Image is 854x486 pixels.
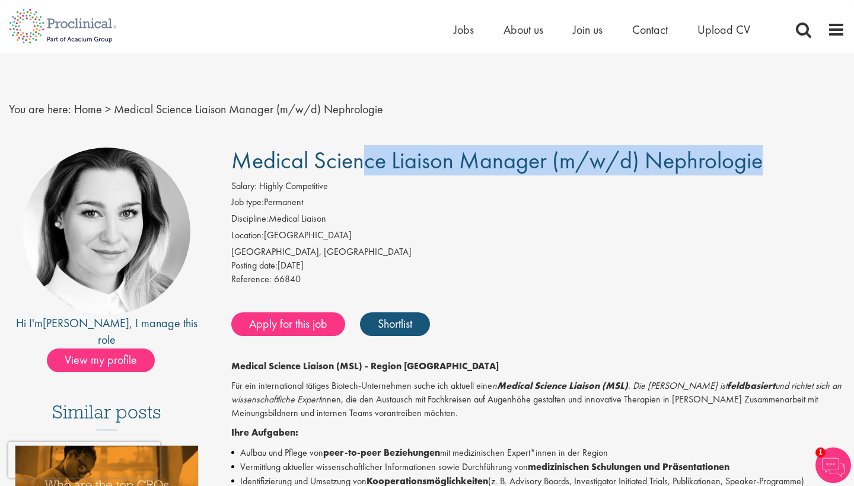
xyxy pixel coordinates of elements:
[47,351,167,366] a: View my profile
[815,447,851,483] img: Chatbot
[231,245,845,259] div: [GEOGRAPHIC_DATA], [GEOGRAPHIC_DATA]
[231,229,264,242] label: Location:
[231,212,269,226] label: Discipline:
[815,447,826,458] span: 1
[632,22,668,37] a: Contact
[231,196,845,212] li: Permanent
[259,180,328,192] span: Highly Competitive
[231,379,845,420] p: Für ein international tätiges Biotech-Unternehmen suche ich aktuell eine innen, die den Austausch...
[23,148,190,315] img: imeage of recruiter Greta Prestel
[231,259,845,273] div: [DATE]
[360,312,430,336] a: Shortlist
[231,145,763,175] span: Medical Science Liaison Manager (m/w/d) Nephrologie
[231,426,298,439] strong: Ihre Aufgaben:
[323,446,440,459] strong: peer-to-peer Beziehungen
[727,379,775,392] strong: feldbasiert
[231,360,499,372] strong: Medical Science Liaison (MSL) - Region [GEOGRAPHIC_DATA]
[231,446,845,460] li: Aufbau und Pflege von mit medizinischen Expert*innen in der Region
[8,442,160,478] iframe: reCAPTCHA
[231,460,845,474] li: Vermittlung aktueller wissenschaftlicher Informationen sowie Durchführung von
[231,379,842,405] em: n . Die [PERSON_NAME] ist und richtet sich an wissenschaftliche Expert
[454,22,474,37] a: Jobs
[573,22,603,37] a: Join us
[697,22,750,37] a: Upload CV
[231,212,845,229] li: Medical Liaison
[9,315,205,348] div: Hi I'm , I manage this role
[231,196,264,209] label: Job type:
[528,461,729,473] strong: medizinischen Schulungen und Präsentationen
[231,229,845,245] li: [GEOGRAPHIC_DATA]
[74,101,102,117] a: breadcrumb link
[114,101,383,117] span: Medical Science Liaison Manager (m/w/d) Nephrologie
[9,101,71,117] span: You are here:
[231,180,257,193] label: Salary:
[105,101,111,117] span: >
[43,315,129,331] a: [PERSON_NAME]
[274,273,301,285] span: 66840
[497,379,628,392] strong: Medical Science Liaison (MSL)
[231,312,345,336] a: Apply for this job
[231,273,272,286] label: Reference:
[47,348,155,372] span: View my profile
[504,22,543,37] a: About us
[52,402,161,430] h3: Similar posts
[231,259,278,271] span: Posting date:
